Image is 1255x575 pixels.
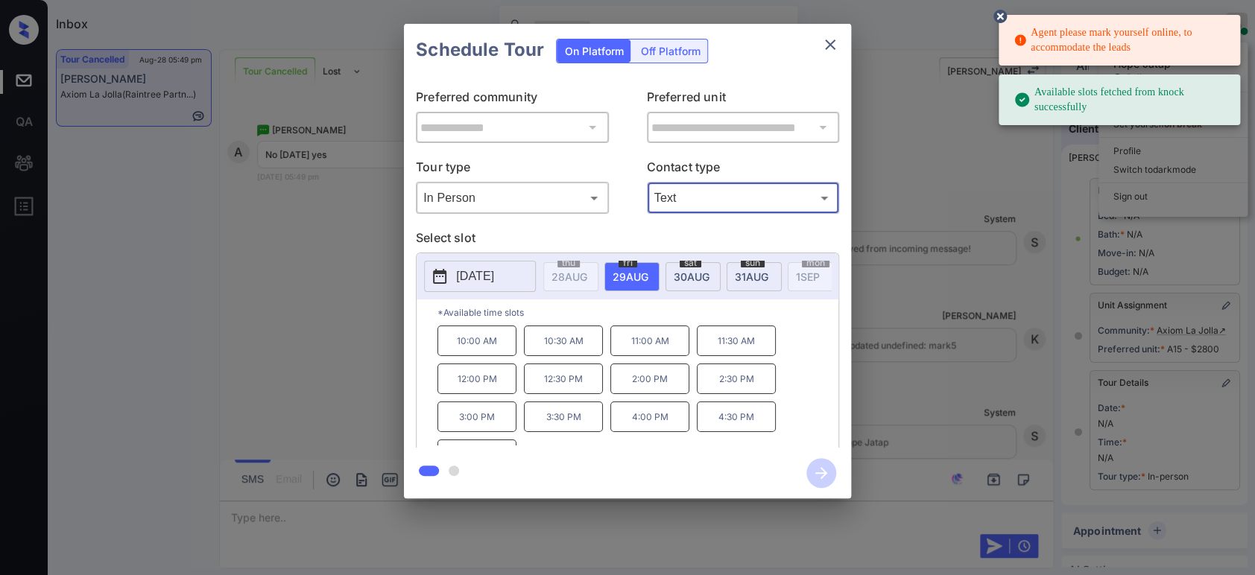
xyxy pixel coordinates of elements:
span: fri [619,258,637,267]
span: 31 AUG [735,270,768,283]
p: 3:30 PM [524,401,603,432]
button: [DATE] [424,261,536,292]
button: btn-next [797,454,845,492]
div: Text [651,185,836,210]
h2: Schedule Tour [404,24,556,76]
p: Preferred unit [647,88,840,112]
p: 3:00 PM [437,401,516,432]
p: 4:00 PM [610,401,689,432]
span: sun [741,258,765,267]
div: Off Platform [633,39,707,63]
p: 12:00 PM [437,363,516,394]
div: On Platform [557,39,630,63]
div: date-select [727,262,782,291]
p: 11:00 AM [610,325,689,356]
span: 29 AUG [613,270,648,283]
p: 10:00 AM [437,325,516,356]
div: Agent please mark yourself online, to accommodate the leads [1014,19,1228,61]
span: 30 AUG [674,270,709,283]
p: Select slot [416,229,839,252]
p: *Available time slots [437,299,838,325]
p: [DATE] [456,267,494,285]
div: In Person [420,185,605,210]
p: Preferred community [416,88,609,112]
button: close [815,30,845,60]
div: date-select [604,262,660,291]
p: 10:30 AM [524,325,603,356]
p: Contact type [647,158,840,182]
div: Available slots fetched from knock successfully [1014,79,1228,121]
p: 11:30 AM [697,325,776,356]
p: 12:30 PM [524,363,603,394]
p: Tour type [416,158,609,182]
p: 5:00 PM [437,439,516,470]
span: sat [680,258,701,267]
p: 2:00 PM [610,363,689,394]
p: 4:30 PM [697,401,776,432]
div: date-select [666,262,721,291]
p: 2:30 PM [697,363,776,394]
